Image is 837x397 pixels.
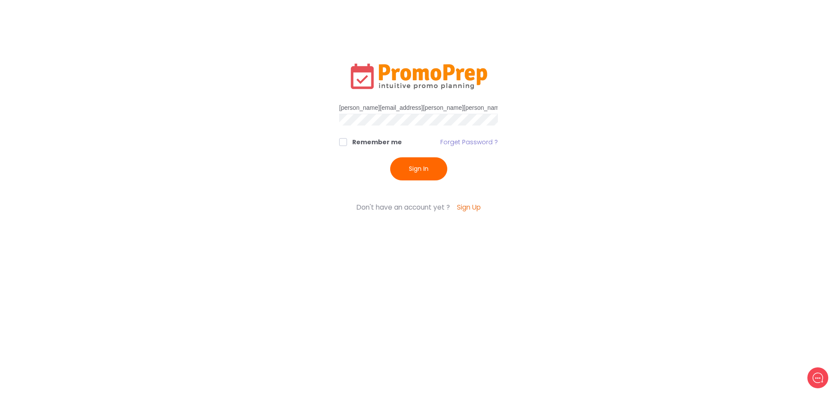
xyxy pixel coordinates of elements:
[390,157,447,180] button: Sign In
[13,42,161,56] h1: Hello !
[339,102,498,114] input: Email
[14,88,161,105] button: New conversation
[339,138,402,147] label: Remember me
[13,58,161,72] h2: What can we do to help?
[457,202,481,212] a: Sign Up
[349,61,488,90] img: promo-prep-logo.png
[56,93,105,100] span: New conversation
[73,305,110,310] span: We run on Gist
[807,367,828,388] iframe: gist-messenger-bubble-iframe
[440,138,498,147] a: Forget Password ?
[357,203,450,212] span: Don't have an account yet ?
